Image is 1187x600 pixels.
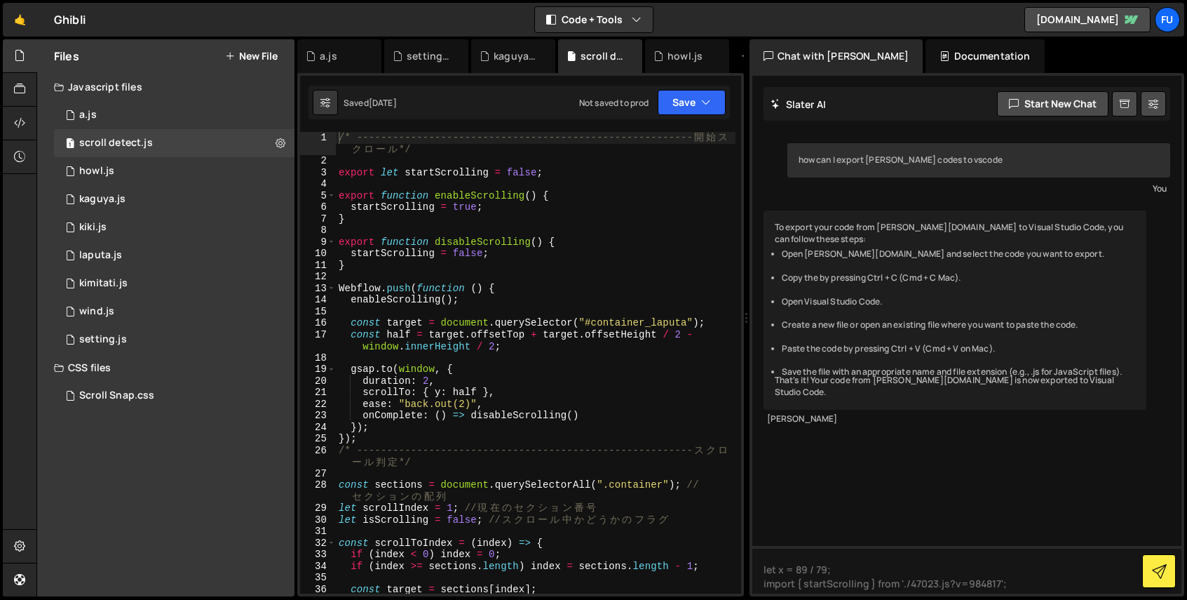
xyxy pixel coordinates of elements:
div: 32 [300,538,336,549]
li: Open [PERSON_NAME][DOMAIN_NAME] and select the code you want to export. [782,248,1136,260]
a: [DOMAIN_NAME] [1024,7,1151,32]
div: Ghibli [54,11,86,28]
div: 17069/47023.js [54,129,294,157]
div: 17069/46978.js [54,269,294,298]
div: scroll detect.js [581,49,625,63]
button: Code + Tools [535,7,653,32]
div: howl.js [667,49,703,63]
div: [PERSON_NAME] [767,413,1144,425]
div: 17069/47026.js [54,298,294,326]
button: Save [658,90,726,115]
span: 1 [66,139,74,150]
a: Fu [1155,7,1180,32]
div: 17069/47032.js [54,326,294,354]
div: 31 [300,526,336,538]
div: 27 [300,468,336,480]
div: 10 [300,248,336,260]
button: New File [225,51,278,62]
div: 15 [300,306,336,318]
div: 17 [300,329,336,352]
div: 35 [300,572,336,584]
div: 13 [300,283,336,295]
div: 17069/46980.css [54,382,294,410]
div: 26 [300,445,336,468]
div: 18 [300,352,336,364]
div: setting.js [407,49,452,63]
div: 34 [300,561,336,573]
div: 17069/47031.js [54,213,294,241]
div: 14 [300,294,336,306]
div: CSS files [37,354,294,382]
div: 17069/47028.js [54,241,294,269]
div: To export your code from [PERSON_NAME][DOMAIN_NAME] to Visual Studio Code, you can follow these s... [764,211,1147,410]
div: 23 [300,410,336,422]
div: Scroll Snap.css [79,389,154,402]
div: 30 [300,514,336,526]
div: 17069/47065.js [54,101,294,129]
li: Copy the by pressing Ctrl + C (Cmd + C Mac). [782,272,1136,284]
div: 17069/47030.js [54,185,294,213]
div: [DATE] [369,97,397,109]
div: 19 [300,364,336,375]
div: 6 [300,201,336,213]
div: 21 [300,387,336,399]
div: 16 [300,317,336,329]
div: kimitati.js [79,277,128,290]
div: how can I export [PERSON_NAME] codes to vscode [787,143,1171,178]
div: 9 [300,236,336,248]
div: 11 [300,260,336,272]
div: 1 [300,132,336,155]
h2: Slater AI [771,98,827,111]
div: 17069/47029.js [54,157,294,185]
li: Paste the code by pressing Ctrl + V (Cmd + V on Mac). [782,343,1136,355]
div: 28 [300,479,336,502]
div: Documentation [925,39,1044,73]
div: a.js [320,49,337,63]
h2: Files [54,48,79,64]
div: 29 [300,502,336,514]
div: 2 [300,155,336,167]
div: wind.js [79,305,114,318]
div: scroll detect.js [79,137,153,149]
div: Saved [344,97,397,109]
div: kaguya.js [79,193,126,206]
li: Open Visual Studio Code. [782,296,1136,308]
div: Not saved to prod [579,97,649,109]
div: 33 [300,549,336,561]
div: You [791,181,1167,196]
div: a.js [79,109,97,121]
div: Javascript files [37,73,294,101]
div: 24 [300,422,336,434]
div: 7 [300,213,336,225]
div: kiki.js [79,221,107,234]
div: kaguya.js [494,49,538,63]
div: 4 [300,178,336,190]
a: 🤙 [3,3,37,36]
div: setting.js [79,333,127,346]
div: 20 [300,375,336,387]
div: laputa.js [79,249,122,262]
button: Start new chat [997,91,1108,116]
div: 12 [300,271,336,283]
div: 36 [300,584,336,596]
li: Save the file with an appropriate name and file extension (e.g., .js for JavaScript files). [782,366,1136,378]
div: 25 [300,433,336,445]
div: 22 [300,399,336,411]
div: 5 [300,190,336,202]
div: Chat with [PERSON_NAME] [749,39,923,73]
div: howl.js [79,165,114,178]
li: Create a new file or open an existing file where you want to paste the code. [782,319,1136,331]
div: 8 [300,225,336,236]
div: 3 [300,167,336,179]
div: New File [740,49,799,63]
